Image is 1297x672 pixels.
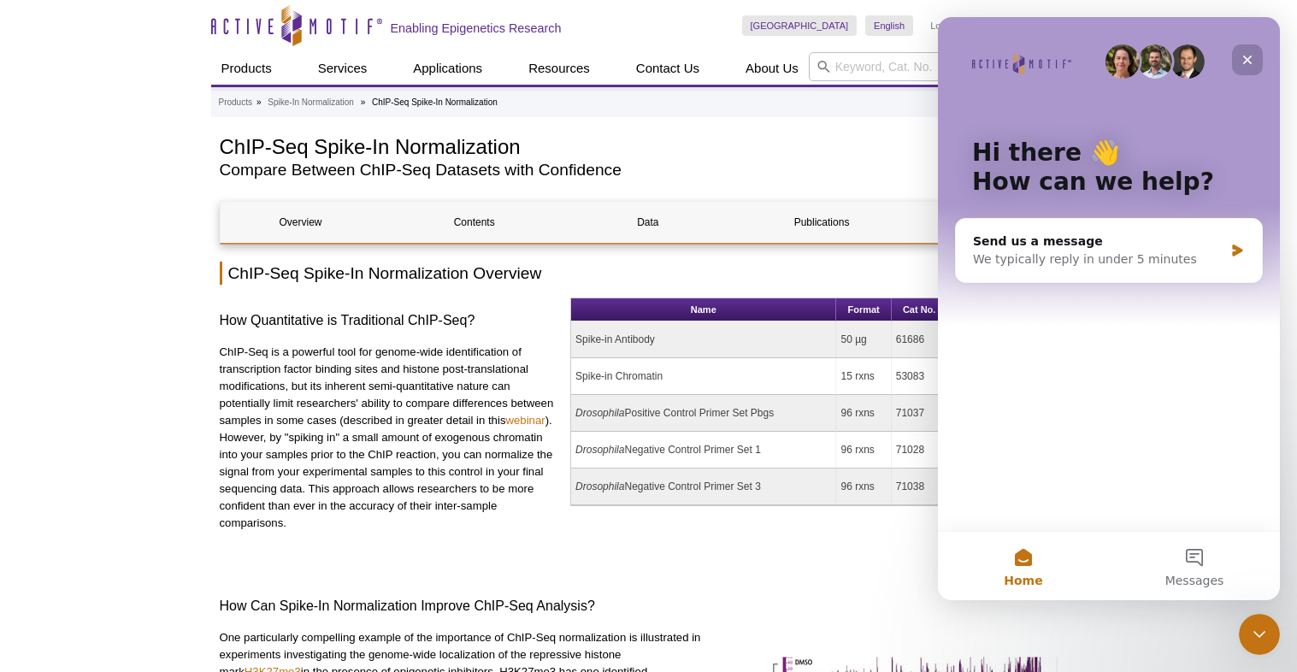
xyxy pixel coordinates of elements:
a: Overview [221,202,381,243]
h3: How Can Spike-In Normalization Improve ChIP-Seq Analysis? [220,596,1078,616]
td: 71038 [892,469,948,505]
li: » [256,97,262,107]
h3: How Quantitative is Traditional ChIP-Seq? [220,310,558,331]
td: 96 rxns [836,432,891,469]
a: Login [930,20,953,32]
th: Name [571,298,836,321]
th: Cat No. [892,298,948,321]
td: Spike-in Chromatin [571,358,836,395]
li: ChIP-Seq Spike-In Normalization [372,97,498,107]
li: (0 items) [1017,15,1087,36]
h2: Compare Between ChIP-Seq Datasets with Confidence [220,162,997,178]
a: Publications [741,202,902,243]
a: webinar [505,414,545,427]
td: 71028 [892,432,948,469]
a: Contact Us [626,52,710,85]
td: Positive Control Primer Set Pbgs [571,395,836,432]
li: | [958,15,961,36]
td: 71037 [892,395,948,432]
td: 61686 [892,321,948,358]
a: Products [211,52,282,85]
p: ChIP-Seq is a powerful tool for genome-wide identification of transcription factor binding sites ... [220,344,558,532]
td: 96 rxns [836,469,891,505]
a: Spike-In Normalization [268,95,354,110]
a: About Us [735,52,809,85]
td: 50 µg [836,321,891,358]
h2: Enabling Epigenetics Research [391,21,562,36]
a: Services [308,52,378,85]
a: Products [219,95,252,110]
td: 96 rxns [836,395,891,432]
iframe: Intercom live chat [1239,614,1280,655]
td: Spike-in Antibody [571,321,836,358]
i: Drosophila [575,480,624,492]
h2: ChIP-Seq Spike-In Normalization Overview [220,262,1078,285]
input: Keyword, Cat. No. [809,52,1087,81]
th: Format [836,298,891,321]
a: English [865,15,913,36]
li: » [361,97,366,107]
iframe: Intercom live chat [938,17,1280,600]
a: Contents [394,202,555,243]
a: Resources [518,52,600,85]
a: [GEOGRAPHIC_DATA] [742,15,858,36]
a: Documents [915,202,1076,243]
i: Drosophila [575,444,624,456]
a: Applications [403,52,492,85]
td: 53083 [892,358,948,395]
td: Negative Control Primer Set 1 [571,432,836,469]
td: 15 rxns [836,358,891,395]
a: Data [568,202,728,243]
i: Drosophila [575,407,624,419]
td: Negative Control Primer Set 3 [571,469,836,505]
h1: ChIP-Seq Spike-In Normalization [220,133,997,158]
